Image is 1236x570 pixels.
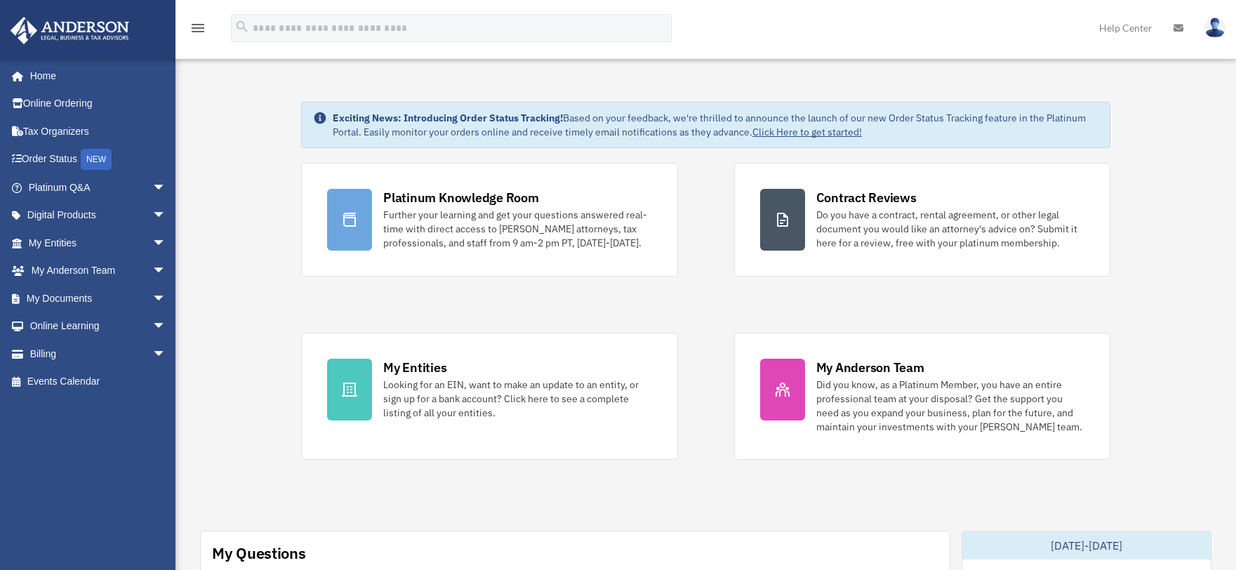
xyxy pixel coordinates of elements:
i: menu [190,20,206,37]
a: Billingarrow_drop_down [10,340,187,368]
div: My Questions [212,543,306,564]
a: My Anderson Teamarrow_drop_down [10,257,187,285]
i: search [234,19,250,34]
a: Home [10,62,180,90]
a: Events Calendar [10,368,187,396]
a: My Documentsarrow_drop_down [10,284,187,312]
div: Further your learning and get your questions answered real-time with direct access to [PERSON_NAM... [383,208,651,250]
span: arrow_drop_down [152,257,180,286]
a: Digital Productsarrow_drop_down [10,201,187,230]
span: arrow_drop_down [152,173,180,202]
a: Platinum Q&Aarrow_drop_down [10,173,187,201]
img: Anderson Advisors Platinum Portal [6,17,133,44]
span: arrow_drop_down [152,229,180,258]
span: arrow_drop_down [152,201,180,230]
strong: Exciting News: Introducing Order Status Tracking! [333,112,563,124]
div: My Entities [383,359,446,376]
div: Based on your feedback, we're thrilled to announce the launch of our new Order Status Tracking fe... [333,111,1098,139]
span: arrow_drop_down [152,340,180,369]
a: menu [190,25,206,37]
a: Online Ordering [10,90,187,118]
span: arrow_drop_down [152,284,180,313]
div: Did you know, as a Platinum Member, you have an entire professional team at your disposal? Get th... [816,378,1084,434]
img: User Pic [1204,18,1225,38]
div: [DATE]-[DATE] [962,531,1211,559]
span: arrow_drop_down [152,312,180,341]
div: NEW [81,149,112,170]
div: Do you have a contract, rental agreement, or other legal document you would like an attorney's ad... [816,208,1084,250]
div: My Anderson Team [816,359,924,376]
a: Click Here to get started! [752,126,862,138]
a: Online Learningarrow_drop_down [10,312,187,340]
a: My Anderson Team Did you know, as a Platinum Member, you have an entire professional team at your... [734,333,1110,460]
a: Order StatusNEW [10,145,187,174]
div: Looking for an EIN, want to make an update to an entity, or sign up for a bank account? Click her... [383,378,651,420]
a: My Entitiesarrow_drop_down [10,229,187,257]
a: Tax Organizers [10,117,187,145]
a: My Entities Looking for an EIN, want to make an update to an entity, or sign up for a bank accoun... [301,333,677,460]
div: Platinum Knowledge Room [383,189,539,206]
a: Contract Reviews Do you have a contract, rental agreement, or other legal document you would like... [734,163,1110,277]
a: Platinum Knowledge Room Further your learning and get your questions answered real-time with dire... [301,163,677,277]
div: Contract Reviews [816,189,917,206]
